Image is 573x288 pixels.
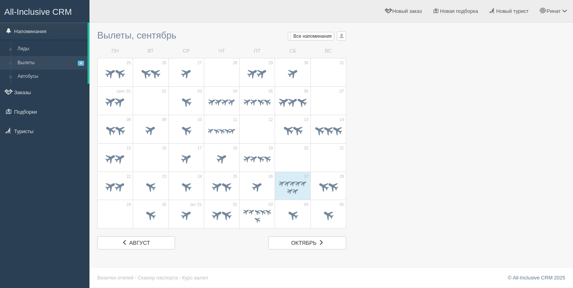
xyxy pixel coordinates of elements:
span: 28 [340,174,344,179]
span: 21 [340,146,344,151]
span: 29 [126,202,131,207]
a: Автобусы [14,70,88,84]
span: 26 [268,174,273,179]
td: СР [168,44,204,58]
span: 09 [162,117,166,123]
span: октябрь [291,240,316,246]
span: 15 [126,146,131,151]
span: 18 [233,146,237,151]
span: 27 [304,174,308,179]
span: 11 [233,117,237,123]
a: Сканер паспорта [138,275,178,281]
span: 31 [340,60,344,66]
span: 04 [233,89,237,94]
a: © All-Inclusive CRM 2025 [508,275,565,281]
span: 27 [198,60,202,66]
span: 16 [162,146,166,151]
span: 08 [126,117,131,123]
span: 05 [340,202,344,207]
span: · [179,275,181,281]
td: ЧТ [204,44,239,58]
span: 14 [340,117,344,123]
span: Новый турист [496,8,529,14]
a: Визитки отелей [97,275,133,281]
span: 02 [233,202,237,207]
a: Лиды [14,42,88,56]
a: Курс валют [182,275,209,281]
a: август [97,236,175,249]
span: 10 [198,117,202,123]
span: 22 [126,174,131,179]
td: ВТ [133,44,168,58]
td: ПН [98,44,133,58]
span: All-Inclusive CRM [4,7,72,17]
span: август [129,240,150,246]
span: 04 [304,202,308,207]
td: СБ [275,44,310,58]
span: окт. 01 [190,202,202,207]
span: 30 [162,202,166,207]
h3: Вылеты, сентябрь [97,30,346,40]
td: ПТ [240,44,275,58]
a: октябрь [268,236,346,249]
a: Вылеты4 [14,56,88,70]
span: 13 [304,117,308,123]
span: 29 [268,60,273,66]
span: Новый заказ [392,8,422,14]
td: ВС [310,44,346,58]
a: All-Inclusive CRM [0,0,89,22]
span: 28 [233,60,237,66]
span: 03 [198,89,202,94]
span: Ринат [547,8,561,14]
span: 25 [126,60,131,66]
span: сент. 01 [117,89,131,94]
span: 23 [162,174,166,179]
span: 07 [340,89,344,94]
span: 06 [304,89,308,94]
span: 20 [304,146,308,151]
span: 02 [162,89,166,94]
span: 05 [268,89,273,94]
span: Все напоминания [293,33,332,39]
span: 17 [198,146,202,151]
span: 4 [78,61,84,66]
span: 25 [233,174,237,179]
span: 24 [198,174,202,179]
span: 30 [304,60,308,66]
span: 12 [268,117,273,123]
span: 19 [268,146,273,151]
span: Новая подборка [440,8,478,14]
span: 03 [268,202,273,207]
span: · [135,275,137,281]
span: 26 [162,60,166,66]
